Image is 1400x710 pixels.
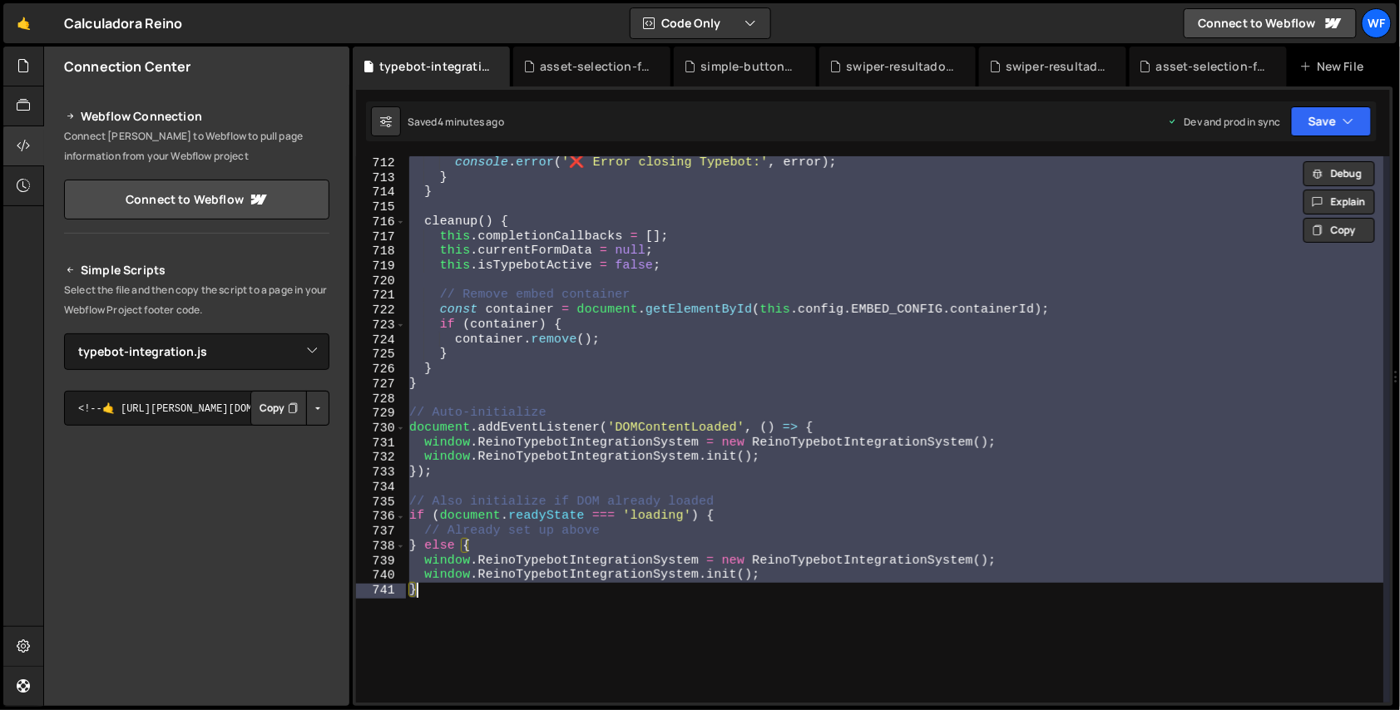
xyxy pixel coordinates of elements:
div: 736 [356,510,406,525]
div: asset-selection-filter.css [540,58,651,75]
p: Connect [PERSON_NAME] to Webflow to pull page information from your Webflow project [64,126,329,166]
div: 719 [356,259,406,274]
div: 723 [356,318,406,333]
div: 716 [356,215,406,230]
div: 731 [356,436,406,451]
div: 714 [356,185,406,200]
div: 721 [356,288,406,303]
button: Code Only [631,8,770,38]
div: 4 minutes ago [438,115,504,129]
div: 738 [356,540,406,555]
button: Debug [1304,161,1375,186]
button: Copy [1304,218,1375,243]
div: typebot-integration.js [379,58,490,75]
div: 713 [356,171,406,186]
div: 727 [356,377,406,392]
div: Dev and prod in sync [1168,115,1281,129]
div: 739 [356,555,406,569]
button: Copy [250,391,307,426]
div: 735 [356,496,406,510]
div: Button group with nested dropdown [250,391,329,426]
button: Save [1291,106,1372,136]
div: 728 [356,392,406,407]
div: 715 [356,200,406,215]
div: swiper-resultado.js [1006,58,1106,75]
textarea: <!--🤙 [URL][PERSON_NAME][DOMAIN_NAME]> <script>document.addEventListener("DOMContentLoaded", func... [64,391,329,426]
iframe: YouTube video player [64,453,331,603]
div: 740 [356,569,406,584]
button: Explain [1304,190,1375,214]
div: 729 [356,407,406,422]
div: 732 [356,451,406,466]
h2: Simple Scripts [64,260,329,280]
div: 718 [356,244,406,259]
div: 712 [356,156,406,171]
a: WF [1362,8,1392,38]
a: Connect to Webflow [1184,8,1357,38]
h2: Webflow Connection [64,106,329,126]
div: swiper-resultado.css [847,58,956,75]
div: 722 [356,303,406,318]
a: 🤙 [3,3,44,43]
div: 720 [356,274,406,289]
div: 733 [356,466,406,481]
h2: Connection Center [64,57,191,76]
div: simple-button.css [701,58,797,75]
div: 717 [356,230,406,245]
div: 730 [356,422,406,436]
div: Saved [408,115,504,129]
div: New File [1300,58,1370,75]
a: Connect to Webflow [64,180,329,219]
div: 725 [356,348,406,362]
div: 741 [356,584,406,599]
div: 737 [356,525,406,540]
div: 724 [356,333,406,348]
div: Calculadora Reino [64,13,183,33]
div: asset-selection-filter.js [1156,58,1267,75]
div: 726 [356,362,406,377]
div: 734 [356,481,406,496]
p: Select the file and then copy the script to a page in your Webflow Project footer code. [64,280,329,320]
